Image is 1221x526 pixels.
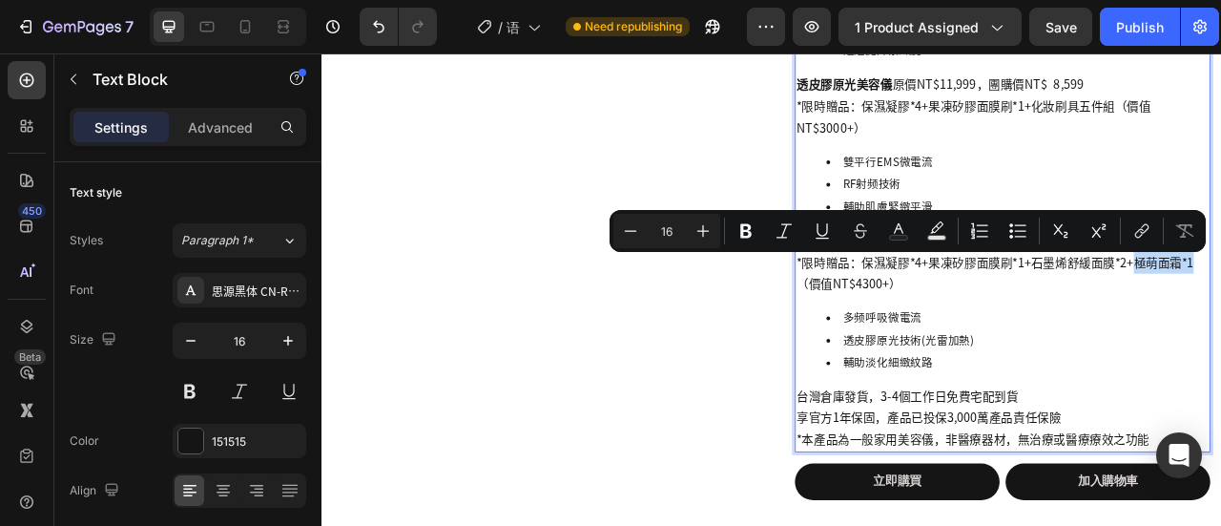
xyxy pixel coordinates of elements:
div: Size [70,327,120,353]
div: Publish [1116,17,1164,37]
div: 思源黑体 CN-Regular_2 [212,283,301,300]
p: Advanced [188,117,253,137]
div: Text style [70,184,122,201]
span: 多频呼吸微電流 [663,328,763,343]
div: 151515 [212,433,301,451]
span: 輔助淡化細緻紋路 [663,386,777,400]
span: 透皮膠原光技術(光雷加熱) [663,357,830,371]
div: Undo/Redo [360,8,437,46]
p: 原價NT$19,999，團購價NT$ 15,099 [604,224,1128,252]
strong: 膠原炮美容儀 [604,230,695,245]
iframe: Design area [321,53,1221,526]
span: 輔助肌膚緊緻平滑 [663,187,777,201]
div: Open Intercom Messenger [1156,432,1202,478]
button: 1 product assigned [838,8,1022,46]
p: Text Block [93,68,255,91]
div: 450 [18,203,46,219]
div: Color [70,432,99,450]
p: 原價NT$11,999，團購價NT$ 8,599 [604,26,1128,53]
span: Save [1045,19,1077,35]
div: Styles [70,232,103,249]
button: 7 [8,8,142,46]
p: *限時贈品：保濕凝膠*4+果凍矽膠面膜刷*1+化妝刷具五件組（價值NT$3000+） [604,53,1128,109]
span: / [498,17,503,37]
span: 雙平行EMS微電流 [663,130,777,144]
span: Paragraph 1* [181,232,254,249]
span: Need republishing [585,18,682,35]
p: Settings [94,117,148,137]
div: Font [70,282,93,299]
button: Publish [1100,8,1180,46]
div: Align [70,478,123,504]
p: 台灣倉庫發貨，3-4個工作日免費宅配到貨 享官方1年保固，產品已投保3,000萬產品責任保險 *本產品為一般家用美容儀，非醫療器材，無治療或醫療療效之功能 [604,423,1128,505]
div: Beta [14,349,46,365]
button: Save [1029,8,1092,46]
span: RF射频技術 [663,158,736,173]
span: 1 product assigned [855,17,979,37]
div: Editor contextual toolbar [610,210,1206,252]
strong: 透皮膠原光美容儀 [604,32,726,47]
span: 语希 [507,17,520,37]
button: Paragraph 1* [173,223,306,258]
p: 7 [125,15,134,38]
p: *限時贈品：保濕凝膠*4+果凍矽膠面膜刷*1+石墨烯舒緩面膜*2+極萌面霜*1（價值NT$4300+） [604,252,1128,307]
